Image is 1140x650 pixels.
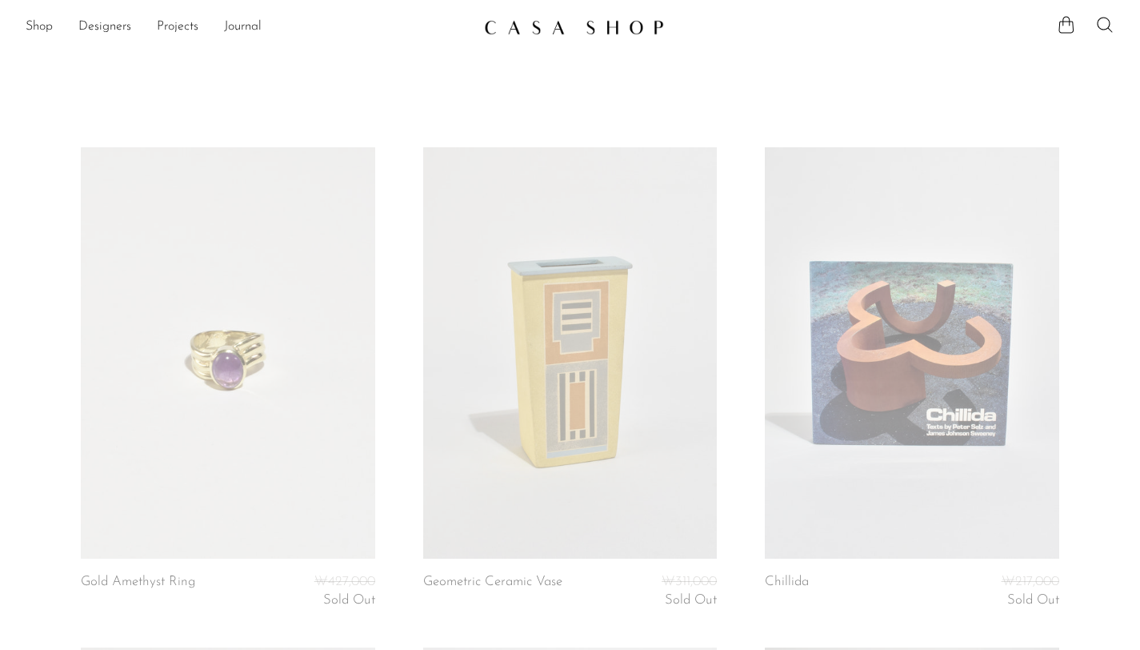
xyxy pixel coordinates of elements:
[1007,593,1059,607] span: Sold Out
[323,593,375,607] span: Sold Out
[314,575,375,588] span: ₩427,000
[78,17,131,38] a: Designers
[662,575,717,588] span: ₩311,000
[423,575,562,608] a: Geometric Ceramic Vase
[26,14,471,41] nav: Desktop navigation
[81,575,195,608] a: Gold Amethyst Ring
[26,17,53,38] a: Shop
[157,17,198,38] a: Projects
[665,593,717,607] span: Sold Out
[1002,575,1059,588] span: ₩217,000
[26,14,471,41] ul: NEW HEADER MENU
[765,575,809,608] a: Chillida
[224,17,262,38] a: Journal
